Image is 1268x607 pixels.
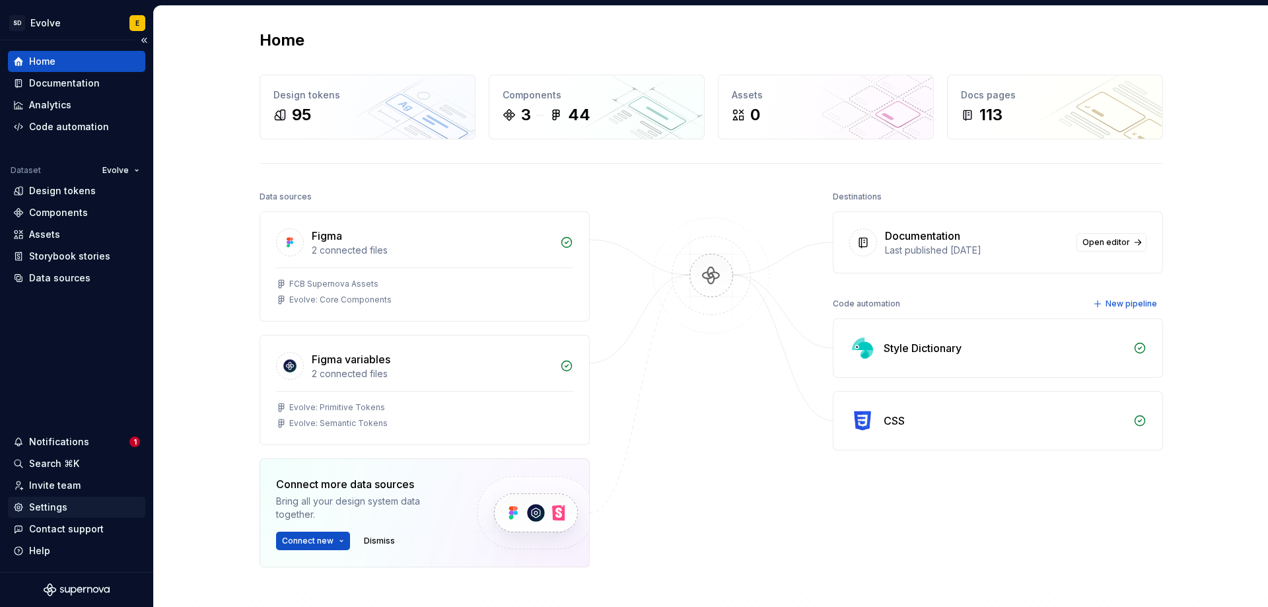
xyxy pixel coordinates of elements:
a: Design tokens [8,180,145,201]
a: Settings [8,497,145,518]
span: Evolve [102,165,129,176]
button: New pipeline [1089,295,1163,313]
button: Search ⌘K [8,453,145,474]
div: Dataset [11,165,41,176]
div: Assets [29,228,60,241]
div: Documentation [29,77,100,90]
span: Open editor [1082,237,1130,248]
div: 2 connected files [312,367,552,380]
div: Documentation [885,228,960,244]
div: Last published [DATE] [885,244,1069,257]
div: Style Dictionary [884,340,962,356]
div: Data sources [29,271,90,285]
div: Design tokens [273,89,462,102]
div: 2 connected files [312,244,552,257]
span: 1 [129,437,140,447]
a: Documentation [8,73,145,94]
div: Storybook stories [29,250,110,263]
div: Figma [312,228,342,244]
div: 0 [750,104,760,125]
div: Destinations [833,188,882,206]
a: Code automation [8,116,145,137]
a: Data sources [8,268,145,289]
a: Design tokens95 [260,75,475,139]
h2: Home [260,30,304,51]
button: Evolve [96,161,145,180]
a: Invite team [8,475,145,496]
div: Search ⌘K [29,457,79,470]
div: Components [29,206,88,219]
div: Bring all your design system data together. [276,495,454,521]
div: Notifications [29,435,89,448]
div: 44 [568,104,590,125]
span: New pipeline [1106,299,1157,309]
div: 95 [292,104,311,125]
div: Evolve: Core Components [289,295,392,305]
a: Components344 [489,75,705,139]
div: Evolve [30,17,61,30]
div: Evolve: Semantic Tokens [289,418,388,429]
a: Analytics [8,94,145,116]
div: Docs pages [961,89,1149,102]
a: Figma2 connected filesFCB Supernova AssetsEvolve: Core Components [260,211,590,322]
div: FCB Supernova Assets [289,279,378,289]
button: Dismiss [358,532,401,550]
div: Connect more data sources [276,476,454,492]
span: Connect new [282,536,334,546]
a: Assets0 [718,75,934,139]
div: SD [9,15,25,31]
div: Invite team [29,479,81,492]
button: Notifications1 [8,431,145,452]
button: Connect new [276,532,350,550]
div: Figma variables [312,351,390,367]
div: Contact support [29,522,104,536]
button: SDEvolveE [3,9,151,37]
svg: Supernova Logo [44,583,110,596]
a: Home [8,51,145,72]
div: Assets [732,89,920,102]
div: CSS [884,413,905,429]
span: Dismiss [364,536,395,546]
a: Figma variables2 connected filesEvolve: Primitive TokensEvolve: Semantic Tokens [260,335,590,445]
div: E [135,18,139,28]
div: Code automation [29,120,109,133]
a: Docs pages113 [947,75,1163,139]
div: 113 [979,104,1003,125]
button: Collapse sidebar [135,31,153,50]
a: Storybook stories [8,246,145,267]
button: Contact support [8,518,145,540]
a: Assets [8,224,145,245]
div: Code automation [833,295,900,313]
a: Open editor [1076,233,1146,252]
div: Home [29,55,55,68]
div: Settings [29,501,67,514]
div: Analytics [29,98,71,112]
button: Help [8,540,145,561]
div: Components [503,89,691,102]
div: 3 [521,104,531,125]
a: Components [8,202,145,223]
div: Design tokens [29,184,96,197]
div: Data sources [260,188,312,206]
div: Help [29,544,50,557]
div: Evolve: Primitive Tokens [289,402,385,413]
